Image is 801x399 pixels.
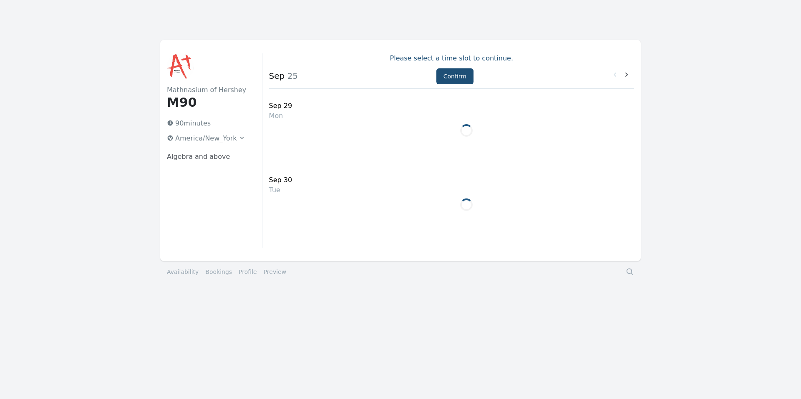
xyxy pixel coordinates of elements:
p: Algebra and above [167,152,249,162]
img: Mathnasium of Hershey [167,53,194,80]
strong: Sep [269,71,285,81]
div: Mon [269,111,292,121]
div: Tue [269,185,292,195]
h2: Mathnasium of Hershey [167,85,249,95]
a: Availability [167,268,199,276]
a: Profile [239,268,257,276]
h1: M90 [167,95,249,110]
a: Preview [264,269,287,275]
button: America/New_York [164,132,249,145]
span: 25 [285,71,298,81]
a: Bookings [205,268,232,276]
div: Sep 30 [269,175,292,185]
p: 90 minutes [164,117,249,130]
button: Confirm [436,68,474,84]
p: Please select a time slot to continue. [269,53,634,63]
div: Sep 29 [269,101,292,111]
